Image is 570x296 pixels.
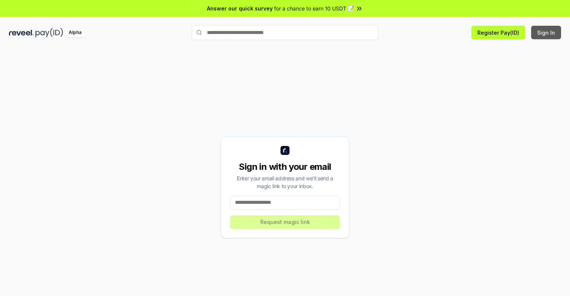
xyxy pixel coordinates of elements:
[9,28,34,37] img: reveel_dark
[281,146,289,155] img: logo_small
[471,26,525,39] button: Register Pay(ID)
[274,4,354,12] span: for a chance to earn 10 USDT 📝
[230,174,340,190] div: Enter your email address and we’ll send a magic link to your inbox.
[65,28,86,37] div: Alpha
[207,4,273,12] span: Answer our quick survey
[230,161,340,173] div: Sign in with your email
[35,28,63,37] img: pay_id
[531,26,561,39] button: Sign In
